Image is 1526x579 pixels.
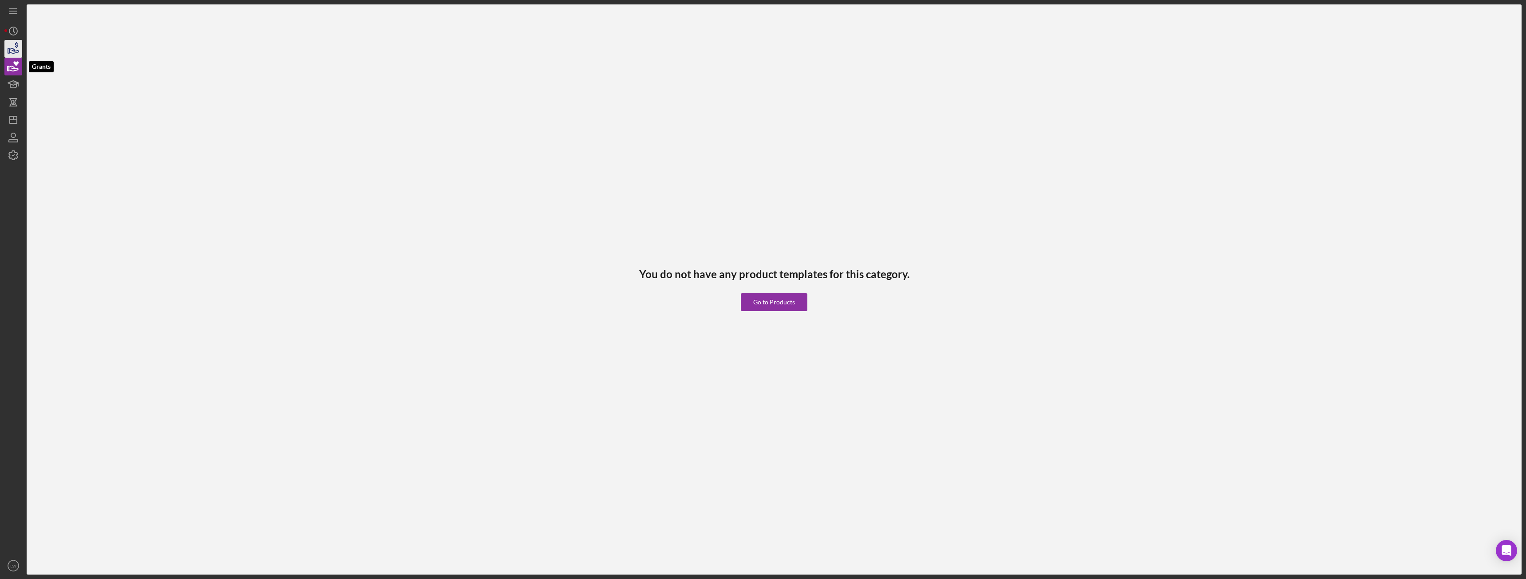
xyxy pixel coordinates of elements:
[741,293,807,311] button: Go to Products
[753,293,795,311] div: Go to Products
[1496,540,1517,561] div: Open Intercom Messenger
[741,280,807,311] a: Go to Products
[639,268,909,280] h3: You do not have any product templates for this category.
[10,563,17,568] text: LW
[4,557,22,575] button: LW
